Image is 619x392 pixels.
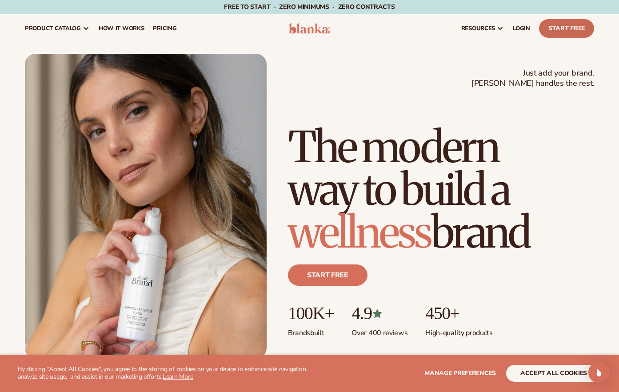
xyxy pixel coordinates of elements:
[289,23,331,34] img: logo
[25,54,267,359] img: Female holding tanning mousse.
[224,3,395,11] span: Free to start · ZERO minimums · ZERO contracts
[425,304,492,323] p: 450+
[288,323,334,338] p: Brands built
[94,14,149,43] a: How It Works
[18,366,314,381] p: By clicking "Accept All Cookies", you agree to the storing of cookies on your device to enhance s...
[351,323,407,338] p: Over 400 reviews
[20,14,94,43] a: product catalog
[351,304,407,323] p: 4.9
[163,372,193,381] a: Learn More
[588,362,610,383] div: Open Intercom Messenger
[508,14,535,43] a: LOGIN
[539,19,594,38] a: Start Free
[288,264,367,286] a: Start free
[288,126,594,254] h1: The modern way to build a brand
[424,365,496,382] button: Manage preferences
[25,25,81,32] span: product catalog
[461,25,495,32] span: resources
[471,68,594,89] span: Just add your brand. [PERSON_NAME] handles the rest.
[153,25,176,32] span: pricing
[99,25,144,32] span: How It Works
[457,14,508,43] a: resources
[425,323,492,338] p: High-quality products
[288,206,431,259] span: wellness
[148,14,181,43] a: pricing
[513,25,530,32] span: LOGIN
[424,369,496,377] span: Manage preferences
[288,304,334,323] p: 100K+
[506,365,601,382] button: accept all cookies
